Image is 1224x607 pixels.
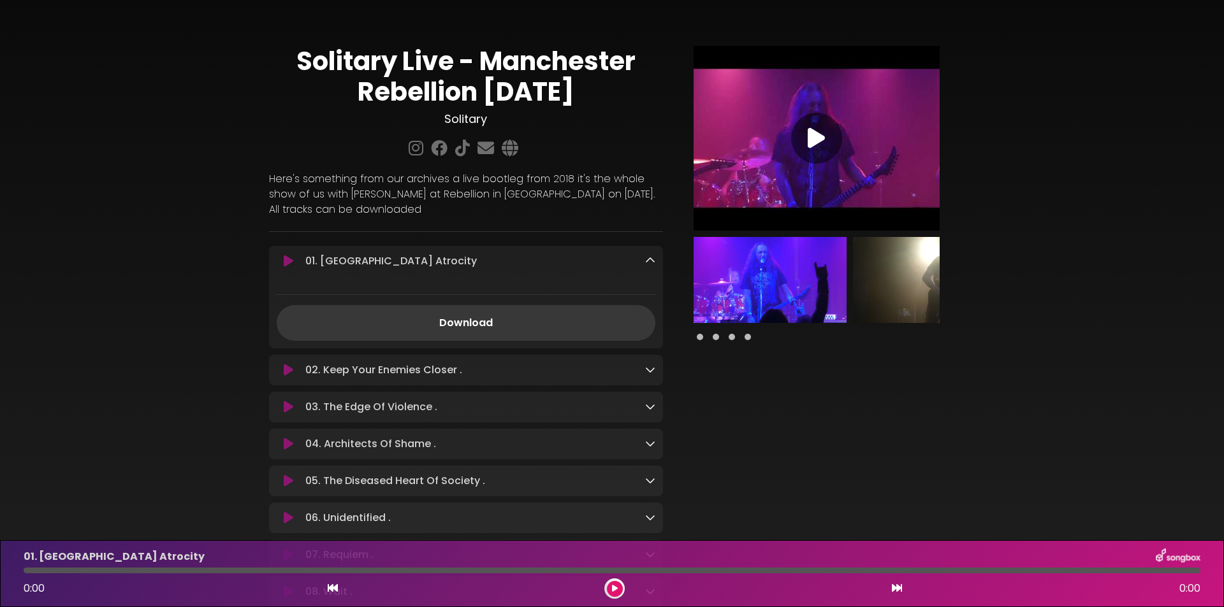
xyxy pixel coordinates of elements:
[305,436,436,452] p: 04. Architects Of Shame .
[853,237,1006,323] img: R8MZ3GZHRjeAylCEfuDD
[305,254,477,269] p: 01. [GEOGRAPHIC_DATA] Atrocity
[24,581,45,596] span: 0:00
[694,237,847,323] img: DrAV7bORb2zUTuFbd75Y
[305,362,462,378] p: 02. Keep Your Enemies Closer .
[305,510,391,525] p: 06. Unidentified .
[24,549,205,564] p: 01. [GEOGRAPHIC_DATA] Atrocity
[269,171,663,217] p: Here's something from our archives a live bootleg from 2018 it's the whole show of us with [PERSO...
[305,399,437,415] p: 03. The Edge Of Violence .
[1156,548,1200,565] img: songbox-logo-white.png
[305,473,485,489] p: 05. The Diseased Heart Of Society .
[694,46,940,231] img: Video Thumbnail
[277,305,655,341] a: Download
[269,46,663,107] h1: Solitary Live - Manchester Rebellion [DATE]
[1179,581,1200,596] span: 0:00
[269,112,663,126] h3: Solitary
